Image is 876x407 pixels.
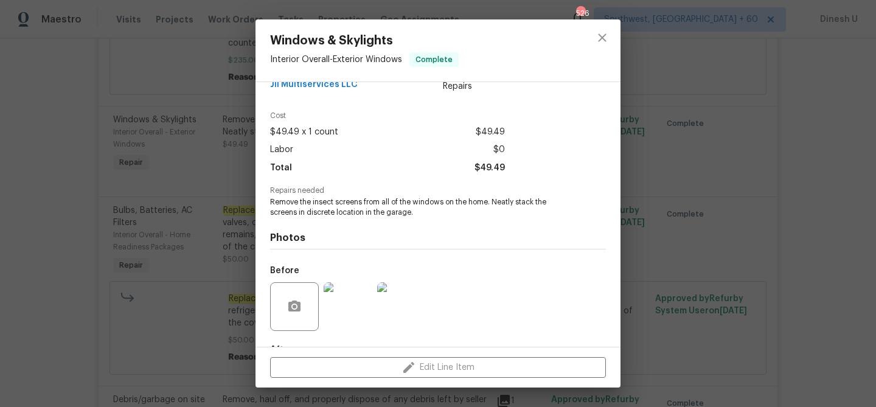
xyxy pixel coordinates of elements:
[270,232,606,244] h4: Photos
[588,23,617,52] button: close
[474,159,505,177] span: $49.49
[270,197,572,218] span: Remove the insect screens from all of the windows on the home. Neatly stack the screens in discre...
[270,55,402,64] span: Interior Overall - Exterior Windows
[270,123,338,141] span: $49.49 x 1 count
[476,123,505,141] span: $49.49
[270,187,606,195] span: Repairs needed
[270,141,293,159] span: Labor
[443,80,505,92] span: Repairs
[270,346,293,354] h5: After
[493,141,505,159] span: $0
[411,54,457,66] span: Complete
[270,112,505,120] span: Cost
[270,80,358,89] span: Jil Multiservices LLC
[270,266,299,275] h5: Before
[270,34,459,47] span: Windows & Skylights
[576,7,585,19] div: 526
[270,159,292,177] span: Total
